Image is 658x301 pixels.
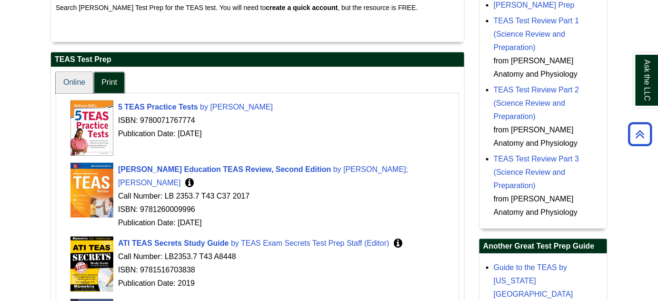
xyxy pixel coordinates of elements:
[494,155,579,190] a: TEAS Test Review Part 3 (Science Review and Preparation)
[118,165,408,187] span: [PERSON_NAME]; [PERSON_NAME]
[231,239,239,247] span: by
[70,250,454,263] div: Call Number: LB2353.7 T43 A8448
[494,263,573,298] a: Guide to the TEAS by [US_STATE][GEOGRAPHIC_DATA]
[70,190,454,203] div: Call Number: LB 2353.7 T43 C37 2017
[266,4,338,11] strong: create a quick account
[494,192,602,219] div: from [PERSON_NAME] Anatomy and Physiology
[70,163,113,218] img: Cover Art
[625,128,656,140] a: Back to Top
[479,239,607,254] h2: Another Great Test Prep Guide
[70,263,454,277] div: ISBN: 9781516703838
[118,165,331,173] span: [PERSON_NAME] Education TEAS Review, Second Edition
[333,165,341,173] span: by
[70,127,454,140] div: Publication Date: [DATE]
[70,277,454,290] div: Publication Date: 2019
[118,103,198,111] span: 5 TEAS Practice Tests
[494,123,602,150] div: from [PERSON_NAME] Anatomy and Physiology
[70,237,113,292] img: Cover Art
[210,103,273,111] span: [PERSON_NAME]
[494,86,579,120] a: TEAS Test Review Part 2 (Science Review and Preparation)
[70,114,454,127] div: ISBN: 9780071767774
[494,17,579,51] a: TEAS Test Review Part 1 (Science Review and Preparation)
[118,103,273,111] a: 5 TEAS Practice Tests by [PERSON_NAME]
[56,72,93,93] a: Online
[118,239,229,247] span: ATI TEAS Secrets Study Guide
[494,54,602,81] div: from [PERSON_NAME] Anatomy and Physiology
[241,239,389,247] span: TEAS Exam Secrets Test Prep Staff (Editor)
[51,52,464,67] h2: TEAS Test Prep
[70,216,454,230] div: Publication Date: [DATE]
[494,1,575,9] a: [PERSON_NAME] Prep
[118,165,408,187] a: Cover Art [PERSON_NAME] Education TEAS Review, Second Edition by [PERSON_NAME]; [PERSON_NAME]
[200,103,208,111] span: by
[94,72,125,93] a: Print
[56,4,418,11] span: Search [PERSON_NAME] Test Prep for the TEAS test. You will need to , but the resource is FREE.
[70,203,454,216] div: ISBN: 9781260009996
[118,239,391,247] a: Cover Art ATI TEAS Secrets Study Guide by TEAS Exam Secrets Test Prep Staff (Editor)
